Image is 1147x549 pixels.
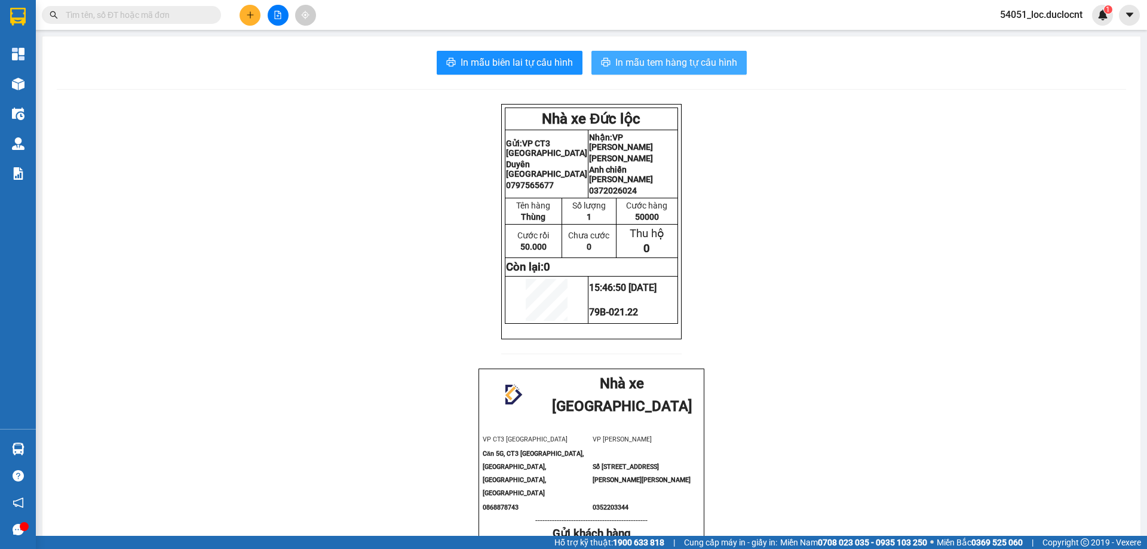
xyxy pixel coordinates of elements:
[10,8,26,26] img: logo-vxr
[971,538,1023,547] strong: 0369 525 060
[818,538,927,547] strong: 0708 023 035 - 0935 103 250
[1032,536,1033,549] span: |
[4,4,33,44] img: logo
[593,504,628,511] span: 0352203344
[13,524,24,535] span: message
[589,282,657,293] span: 15:46:50 [DATE]
[990,7,1092,22] span: 54051_loc.duclocnt
[589,306,638,318] span: 79B-021.22
[593,463,691,484] span: Số [STREET_ADDRESS][PERSON_NAME][PERSON_NAME]
[1081,538,1089,547] span: copyright
[301,11,309,19] span: aim
[554,536,664,549] span: Hỗ trợ kỹ thuật:
[591,51,747,75] button: printerIn mẫu tem hàng tự cấu hình
[589,154,653,163] span: [PERSON_NAME]
[630,227,664,240] span: Thu hộ
[446,57,456,69] span: printer
[506,201,561,210] p: Tên hàng
[613,538,664,547] strong: 1900 633 818
[12,167,24,180] img: solution-icon
[50,11,58,19] span: search
[520,242,547,252] span: 50.000
[673,536,675,549] span: |
[1119,5,1140,26] button: caret-down
[274,11,282,19] span: file-add
[589,165,653,184] span: Anh chiến [PERSON_NAME]
[12,137,24,150] img: warehouse-icon
[593,435,652,443] span: VP [PERSON_NAME]
[12,48,24,60] img: dashboard-icon
[13,470,24,481] span: question-circle
[589,133,653,152] strong: Nhận:
[268,5,289,26] button: file-add
[91,59,150,66] span: VP [PERSON_NAME]
[482,516,701,525] p: -----------------------------------------------
[493,376,532,415] img: logo
[552,375,692,415] strong: Nhà xe [GEOGRAPHIC_DATA]
[437,51,582,75] button: printerIn mẫu biên lai tự cấu hình
[601,57,611,69] span: printer
[780,536,927,549] span: Miền Nam
[635,212,659,222] span: 50000
[295,5,316,26] button: aim
[91,75,157,99] span: Số [STREET_ADDRESS][PERSON_NAME][PERSON_NAME]
[1124,10,1135,20] span: caret-down
[684,536,777,549] span: Cung cấp máy in - giấy in:
[13,497,24,508] span: notification
[563,231,615,240] p: Chưa cước
[563,201,615,210] p: Số lượng
[615,55,737,70] span: In mẫu tem hàng tự cấu hình
[544,260,550,274] span: 0
[35,7,175,41] strong: Nhà xe [GEOGRAPHIC_DATA]
[246,11,254,19] span: plus
[240,5,260,26] button: plus
[930,540,934,545] span: ⚪️
[66,8,207,22] input: Tìm tên, số ĐT hoặc mã đơn
[617,201,677,210] p: Cước hàng
[506,160,587,179] span: Duyên [GEOGRAPHIC_DATA]
[461,55,573,70] span: In mẫu biên lai tự cấu hình
[521,212,545,222] span: Thùng
[589,186,637,195] span: 0372026024
[937,536,1023,549] span: Miền Bắc
[483,450,584,497] span: Căn 5G, CT3 [GEOGRAPHIC_DATA], [GEOGRAPHIC_DATA], [GEOGRAPHIC_DATA], [GEOGRAPHIC_DATA]
[506,139,587,158] span: VP CT3 [GEOGRAPHIC_DATA]
[12,108,24,120] img: warehouse-icon
[483,435,568,443] span: VP CT3 [GEOGRAPHIC_DATA]
[506,139,587,158] strong: Gửi:
[1104,5,1112,14] sup: 1
[12,78,24,90] img: warehouse-icon
[506,180,554,190] span: 0797565677
[483,504,519,511] span: 0868878743
[506,231,561,240] p: Cước rồi
[589,133,653,152] span: VP [PERSON_NAME]
[1097,10,1108,20] img: icon-new-feature
[1106,5,1110,14] span: 1
[587,212,591,222] span: 1
[4,68,68,106] span: Căn 5G, CT3 [GEOGRAPHIC_DATA], [GEOGRAPHIC_DATA], [GEOGRAPHIC_DATA], [GEOGRAPHIC_DATA]
[506,260,550,274] strong: Còn lại:
[587,242,591,252] span: 0
[643,242,650,255] span: 0
[542,111,640,127] strong: Nhà xe Đức lộc
[12,443,24,455] img: warehouse-icon
[4,59,89,66] span: VP CT3 [GEOGRAPHIC_DATA]
[553,527,631,540] strong: Gửi khách hàng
